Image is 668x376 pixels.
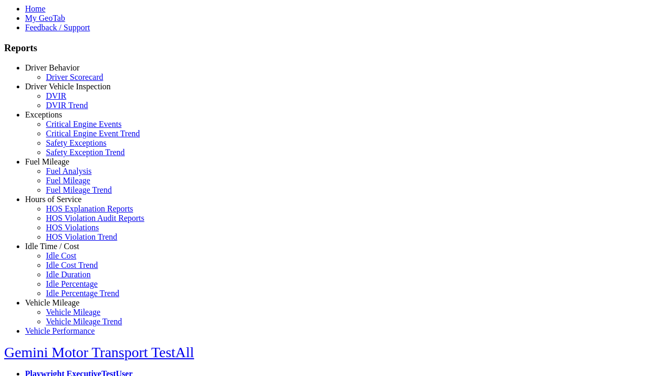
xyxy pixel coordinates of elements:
a: Fuel Mileage [25,157,69,166]
a: Safety Exception Trend [46,148,125,157]
a: Driver Behavior [25,63,79,72]
a: HOS Violations [46,223,99,232]
a: DVIR Trend [46,101,88,110]
a: Vehicle Mileage [25,298,79,307]
a: Idle Percentage Trend [46,289,119,298]
a: HOS Violation Trend [46,232,117,241]
a: HOS Violation Audit Reports [46,214,145,222]
a: Feedback / Support [25,23,90,32]
a: Driver Vehicle Inspection [25,82,111,91]
a: Fuel Mileage [46,176,90,185]
a: Idle Duration [46,270,91,279]
a: Critical Engine Event Trend [46,129,140,138]
a: Critical Engine Events [46,120,122,128]
a: Driver Scorecard [46,73,103,81]
a: Vehicle Performance [25,326,95,335]
a: Safety Exceptions [46,138,106,147]
a: Fuel Analysis [46,167,92,175]
a: Vehicle Mileage Trend [46,317,122,326]
a: My GeoTab [25,14,65,22]
a: Idle Cost Trend [46,261,98,269]
a: Idle Time / Cost [25,242,79,251]
a: Hours of Service [25,195,81,204]
a: Fuel Mileage Trend [46,185,112,194]
a: Gemini Motor Transport TestAll [4,344,194,360]
a: Vehicle Mileage [46,308,100,316]
a: Exceptions [25,110,62,119]
a: Idle Cost [46,251,76,260]
a: DVIR [46,91,66,100]
h3: Reports [4,42,664,54]
a: Idle Percentage [46,279,98,288]
a: HOS Explanation Reports [46,204,133,213]
a: Home [25,4,45,13]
